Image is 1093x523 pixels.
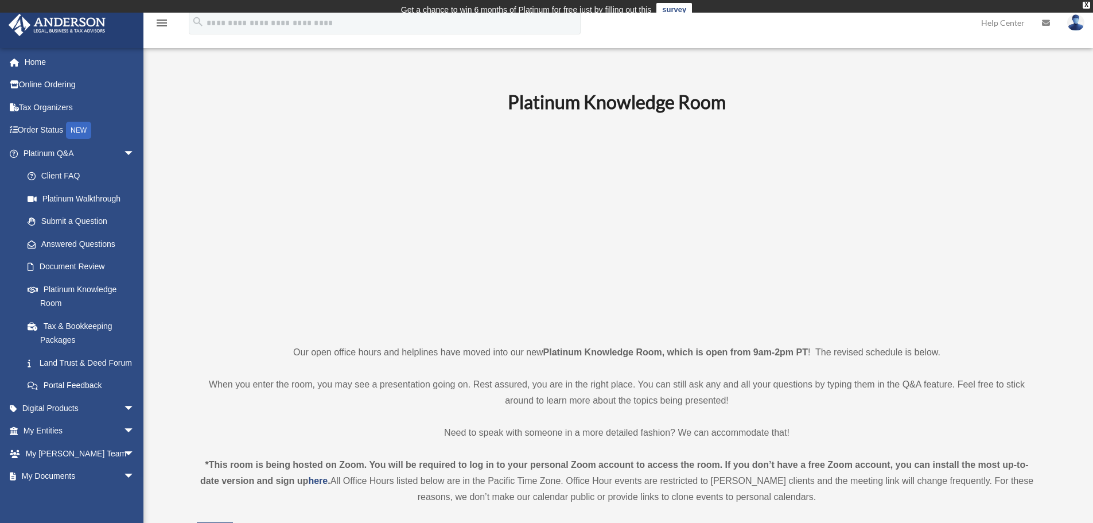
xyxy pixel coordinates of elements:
a: Answered Questions [16,233,152,255]
a: Order StatusNEW [8,119,152,142]
a: Tax & Bookkeeping Packages [16,315,152,351]
a: menu [155,20,169,30]
a: Platinum Walkthrough [16,187,152,210]
strong: . [328,476,330,486]
div: All Office Hours listed below are in the Pacific Time Zone. Office Hour events are restricted to ... [197,457,1037,505]
span: arrow_drop_down [123,465,146,489]
a: Home [8,51,152,73]
span: arrow_drop_down [123,397,146,420]
a: here [308,476,328,486]
p: When you enter the room, you may see a presentation going on. Rest assured, you are in the right ... [197,377,1037,409]
p: Our open office hours and helplines have moved into our new ! The revised schedule is below. [197,344,1037,361]
a: Digital Productsarrow_drop_down [8,397,152,420]
a: My Documentsarrow_drop_down [8,465,152,488]
iframe: 231110_Toby_KnowledgeRoom [445,129,789,323]
strong: Platinum Knowledge Room, which is open from 9am-2pm PT [543,347,808,357]
i: menu [155,16,169,30]
a: Online Ordering [8,73,152,96]
p: Need to speak with someone in a more detailed fashion? We can accommodate that! [197,425,1037,441]
div: NEW [66,122,91,139]
a: Portal Feedback [16,374,152,397]
div: Get a chance to win 6 months of Platinum for free just by filling out this [401,3,652,17]
i: search [192,16,204,28]
span: arrow_drop_down [123,142,146,165]
a: survey [656,3,692,17]
a: My Entitiesarrow_drop_down [8,420,152,443]
b: Platinum Knowledge Room [508,91,726,113]
img: User Pic [1067,14,1084,31]
a: Document Review [16,255,152,278]
a: Client FAQ [16,165,152,188]
a: My [PERSON_NAME] Teamarrow_drop_down [8,442,152,465]
a: Submit a Question [16,210,152,233]
span: arrow_drop_down [123,420,146,443]
span: arrow_drop_down [123,442,146,466]
strong: *This room is being hosted on Zoom. You will be required to log in to your personal Zoom account ... [200,460,1029,486]
a: Platinum Knowledge Room [16,278,146,315]
img: Anderson Advisors Platinum Portal [5,14,109,36]
a: Land Trust & Deed Forum [16,351,152,374]
a: Tax Organizers [8,96,152,119]
a: Platinum Q&Aarrow_drop_down [8,142,152,165]
div: close [1083,2,1090,9]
